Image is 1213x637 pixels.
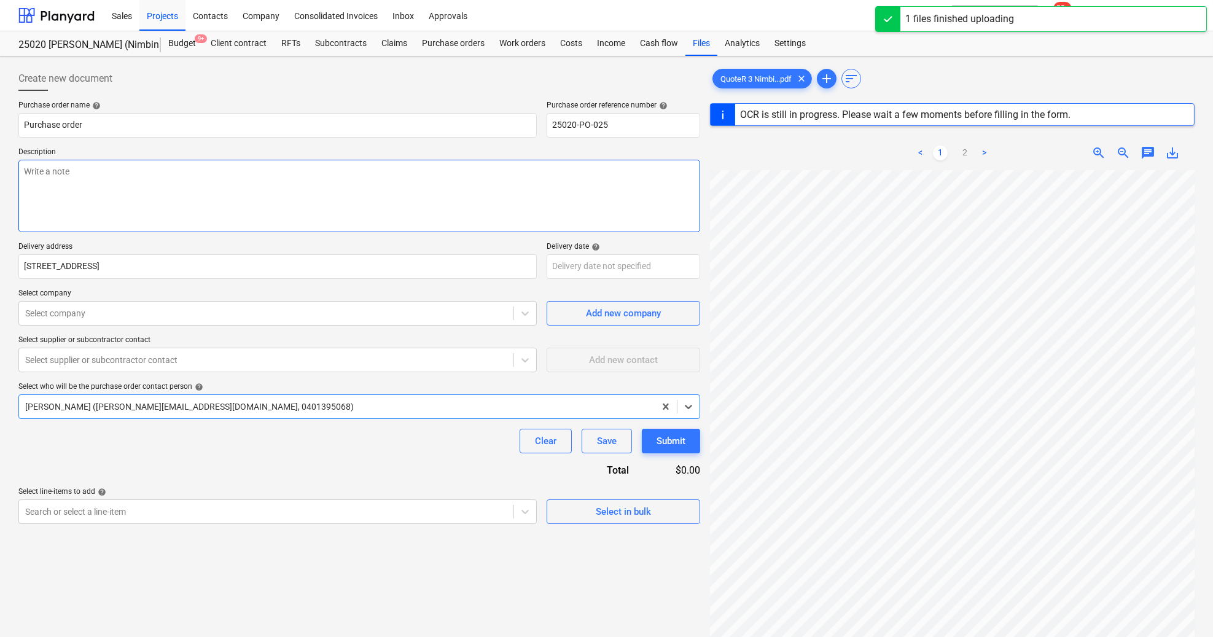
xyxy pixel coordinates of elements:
[18,101,537,111] div: Purchase order name
[18,39,146,52] div: 25020 [PERSON_NAME] (Nimbin Place Renovation)
[685,31,717,56] a: Files
[1141,146,1155,160] span: chat
[649,463,701,477] div: $0.00
[18,254,537,279] input: Delivery address
[642,429,700,453] button: Submit
[540,463,649,477] div: Total
[18,335,537,348] p: Select supplier or subcontractor contact
[492,31,553,56] a: Work orders
[1091,146,1106,160] span: zoom_in
[203,31,274,56] a: Client contract
[18,289,537,301] p: Select company
[657,101,668,110] span: help
[18,71,112,86] span: Create new document
[520,429,572,453] button: Clear
[717,31,767,56] a: Analytics
[547,242,700,252] div: Delivery date
[767,31,813,56] a: Settings
[374,31,415,56] a: Claims
[90,101,101,110] span: help
[1152,578,1213,637] iframe: Chat Widget
[740,109,1071,120] div: OCR is still in progress. Please wait a few moments before filling in the form.
[547,254,700,279] input: Delivery date not specified
[535,433,556,449] div: Clear
[18,382,700,392] div: Select who will be the purchase order contact person
[712,69,812,88] div: QuoteR 3 Nimbi...pdf
[95,488,106,496] span: help
[547,499,700,524] button: Select in bulk
[819,71,834,86] span: add
[308,31,374,56] a: Subcontracts
[18,487,537,497] div: Select line-items to add
[274,31,308,56] a: RFTs
[18,113,537,138] input: Document name
[1165,146,1180,160] span: save_alt
[1116,146,1131,160] span: zoom_out
[18,147,700,160] p: Description
[905,12,1014,26] div: 1 files finished uploading
[161,31,203,56] div: Budget
[582,429,632,453] button: Save
[794,71,809,86] span: clear
[161,31,203,56] a: Budget9+
[195,34,207,43] span: 9+
[933,146,948,160] a: Page 1 is your current page
[18,242,537,254] p: Delivery address
[590,31,633,56] a: Income
[415,31,492,56] a: Purchase orders
[913,146,928,160] a: Previous page
[586,305,661,321] div: Add new company
[958,146,972,160] a: Page 2
[192,383,203,391] span: help
[713,74,799,84] span: QuoteR 3 Nimbi...pdf
[596,504,651,520] div: Select in bulk
[547,113,700,138] input: Order number
[547,101,700,111] div: Purchase order reference number
[633,31,685,56] a: Cash flow
[589,243,600,251] span: help
[844,71,859,86] span: sort
[977,146,992,160] a: Next page
[547,301,700,326] button: Add new company
[597,433,617,449] div: Save
[553,31,590,56] a: Costs
[657,433,685,449] div: Submit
